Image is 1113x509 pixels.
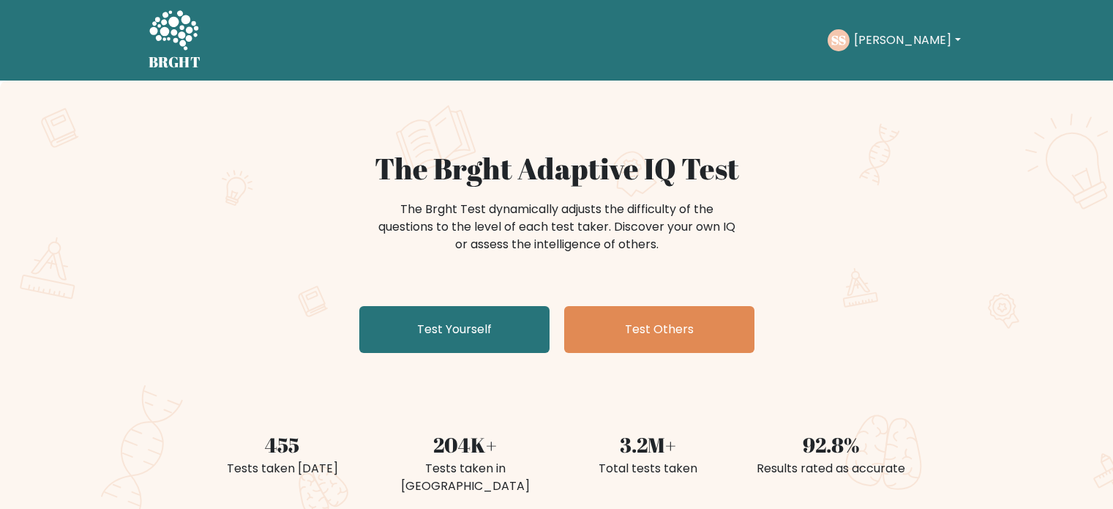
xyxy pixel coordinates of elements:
div: 92.8% [749,429,914,460]
button: [PERSON_NAME] [850,31,964,50]
div: Total tests taken [566,460,731,478]
a: Test Others [564,306,754,353]
div: Tests taken in [GEOGRAPHIC_DATA] [383,460,548,495]
div: The Brght Test dynamically adjusts the difficulty of the questions to the level of each test take... [374,201,740,253]
a: BRGHT [149,6,201,75]
h5: BRGHT [149,53,201,71]
text: SS [831,31,846,48]
h1: The Brght Adaptive IQ Test [200,151,914,186]
div: Tests taken [DATE] [200,460,365,478]
div: 3.2M+ [566,429,731,460]
div: 455 [200,429,365,460]
a: Test Yourself [359,306,550,353]
div: Results rated as accurate [749,460,914,478]
div: 204K+ [383,429,548,460]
